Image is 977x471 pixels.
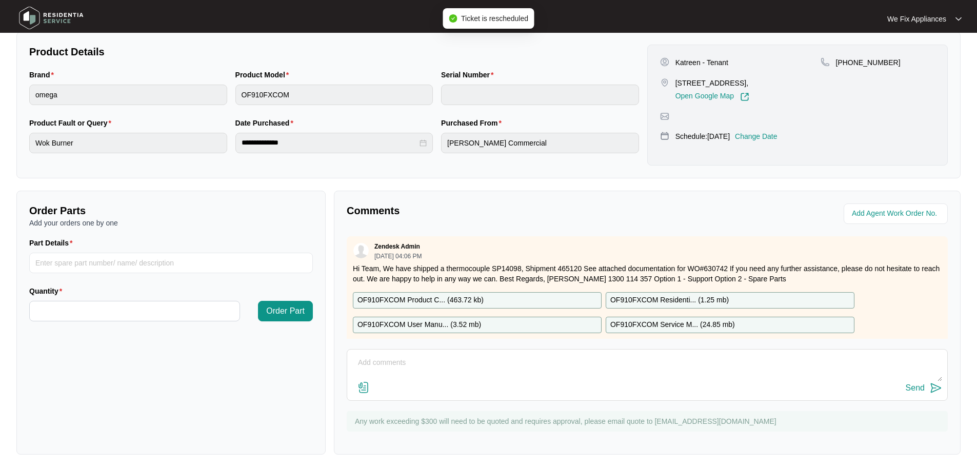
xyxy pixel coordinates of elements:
[675,131,730,141] p: Schedule: [DATE]
[29,118,115,128] label: Product Fault or Query
[441,118,506,128] label: Purchased From
[357,319,481,331] p: OF910FXCOM User Manu... ( 3.52 mb )
[449,14,457,23] span: check-circle
[610,319,735,331] p: OF910FXCOM Service M... ( 24.85 mb )
[461,14,528,23] span: Ticket is rescheduled
[675,78,749,88] p: [STREET_ADDRESS],
[441,133,639,153] input: Purchased From
[235,118,297,128] label: Date Purchased
[374,242,420,251] p: Zendesk Admin
[235,70,293,80] label: Product Model
[29,286,66,296] label: Quantity
[30,301,240,321] input: Quantity
[29,218,313,228] p: Add your orders one by one
[29,253,313,273] input: Part Details
[660,112,669,121] img: map-pin
[660,78,669,87] img: map-pin
[675,92,749,101] a: Open Google Map
[266,305,305,317] span: Order Part
[887,14,946,24] p: We Fix Appliances
[906,381,942,395] button: Send
[930,382,942,394] img: send-icon.svg
[441,70,497,80] label: Serial Number
[29,238,77,248] label: Part Details
[357,381,370,394] img: file-attachment-doc.svg
[242,137,418,148] input: Date Purchased
[29,203,313,218] p: Order Parts
[347,203,640,218] p: Comments
[353,263,942,284] p: Hi Team, We have shipped a thermocouple SP14098, Shipment 465120 See attached documentation for W...
[836,57,901,68] p: [PHONE_NUMBER]
[852,208,942,220] input: Add Agent Work Order No.
[355,416,943,426] p: Any work exceeding $300 will need to be quoted and requires approval, please email quote to [EMAI...
[357,295,484,306] p: OF910FXCOM Product C... ( 463.72 kb )
[29,133,227,153] input: Product Fault or Query
[258,301,313,321] button: Order Part
[735,131,777,141] p: Change Date
[906,383,925,393] div: Send
[441,85,639,105] input: Serial Number
[821,57,830,67] img: map-pin
[29,70,58,80] label: Brand
[660,131,669,140] img: map-pin
[29,45,639,59] p: Product Details
[610,295,729,306] p: OF910FXCOM Residenti... ( 1.25 mb )
[29,85,227,105] input: Brand
[675,57,728,68] p: Katreen - Tenant
[740,92,749,101] img: Link-External
[955,16,962,22] img: dropdown arrow
[660,57,669,67] img: user-pin
[235,85,433,105] input: Product Model
[374,253,422,259] p: [DATE] 04:06 PM
[353,243,369,258] img: user.svg
[15,3,87,33] img: residentia service logo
